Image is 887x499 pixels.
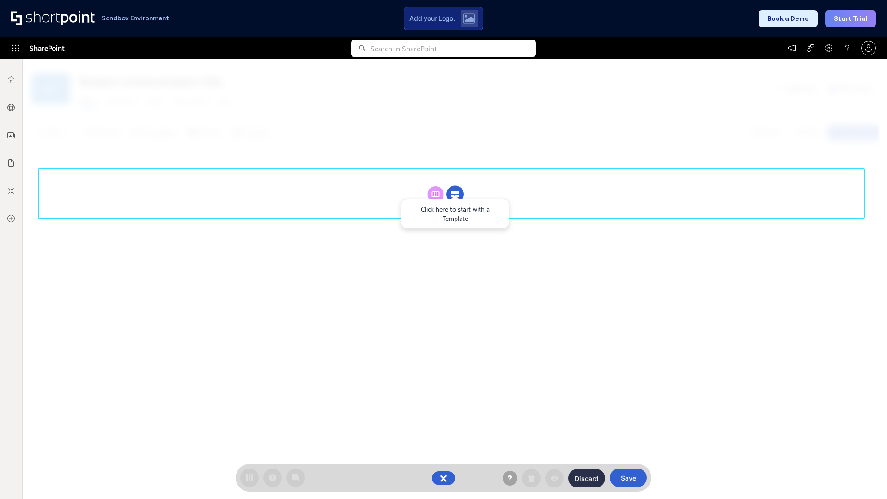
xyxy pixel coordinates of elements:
[841,455,887,499] iframe: Chat Widget
[568,469,605,487] button: Discard
[825,10,876,27] button: Start Trial
[409,14,455,23] span: Add your Logo:
[102,16,169,21] h1: Sandbox Environment
[610,469,647,487] button: Save
[463,13,475,24] img: Upload logo
[759,10,818,27] button: Book a Demo
[30,37,64,59] span: SharePoint
[371,40,536,57] input: Search in SharePoint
